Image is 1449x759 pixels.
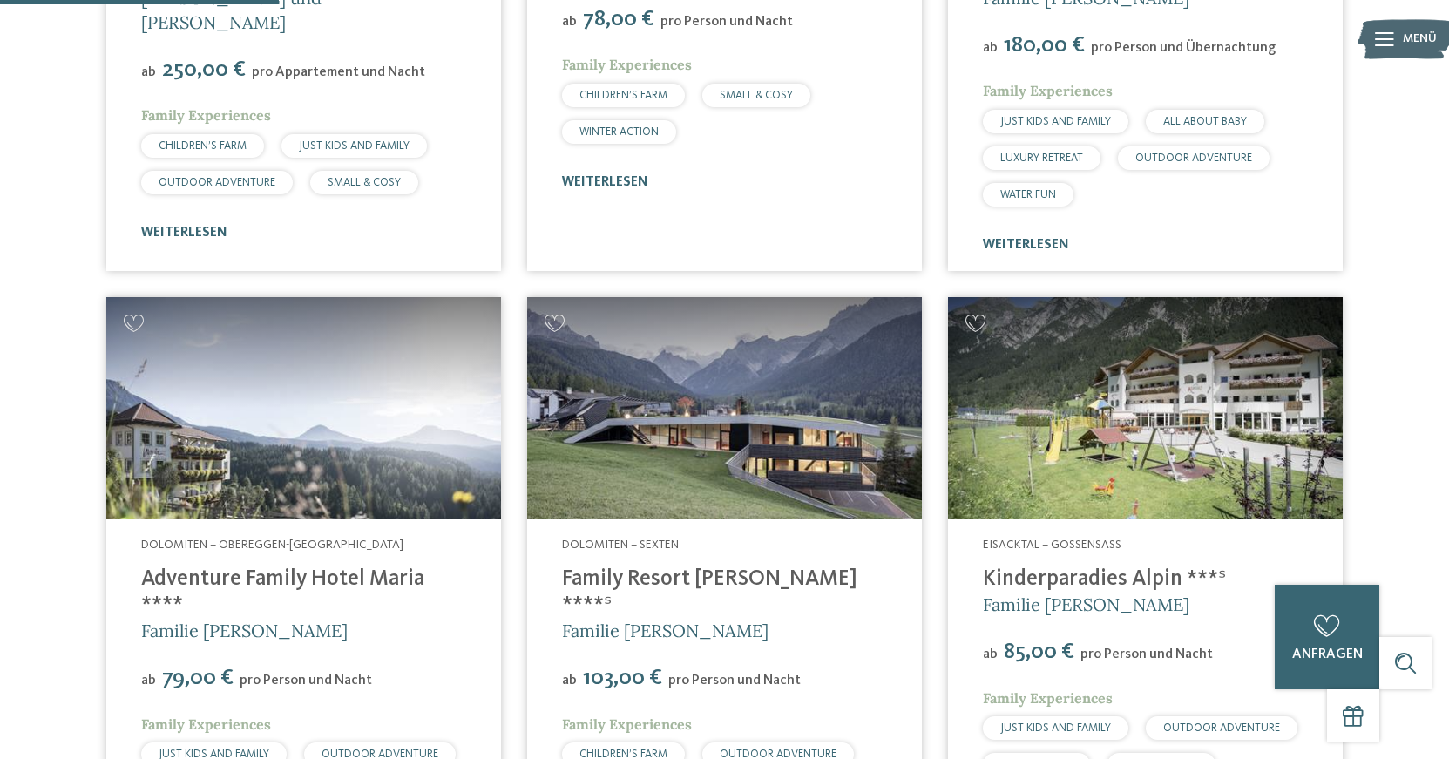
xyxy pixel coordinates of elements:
[983,41,998,55] span: ab
[1000,152,1083,164] span: LUXURY RETREAT
[1000,722,1111,734] span: JUST KIDS AND FAMILY
[562,674,577,688] span: ab
[527,297,922,519] a: Familienhotels gesucht? Hier findet ihr die besten!
[579,126,659,138] span: WINTER ACTION
[141,226,227,240] a: weiterlesen
[299,140,410,152] span: JUST KIDS AND FAMILY
[562,539,679,551] span: Dolomiten – Sexten
[328,177,401,188] span: SMALL & COSY
[159,140,247,152] span: CHILDREN’S FARM
[106,297,501,519] a: Familienhotels gesucht? Hier findet ihr die besten!
[983,82,1113,99] span: Family Experiences
[527,297,922,519] img: Family Resort Rainer ****ˢ
[668,674,801,688] span: pro Person und Nacht
[720,90,793,101] span: SMALL & COSY
[1091,41,1276,55] span: pro Person und Übernachtung
[579,90,667,101] span: CHILDREN’S FARM
[983,689,1113,707] span: Family Experiences
[141,674,156,688] span: ab
[983,238,1069,252] a: weiterlesen
[141,620,348,641] span: Familie [PERSON_NAME]
[106,297,501,519] img: Adventure Family Hotel Maria ****
[1163,116,1247,127] span: ALL ABOUT BABY
[579,667,667,689] span: 103,00 €
[983,568,1226,590] a: Kinderparadies Alpin ***ˢ
[579,8,659,30] span: 78,00 €
[999,640,1079,663] span: 85,00 €
[562,56,692,73] span: Family Experiences
[141,106,271,124] span: Family Experiences
[1000,116,1111,127] span: JUST KIDS AND FAMILY
[141,539,403,551] span: Dolomiten – Obereggen-[GEOGRAPHIC_DATA]
[158,58,250,81] span: 250,00 €
[141,568,424,616] a: Adventure Family Hotel Maria ****
[158,667,238,689] span: 79,00 €
[1292,647,1363,661] span: anfragen
[252,65,425,79] span: pro Appartement und Nacht
[983,593,1189,615] span: Familie [PERSON_NAME]
[1135,152,1252,164] span: OUTDOOR ADVENTURE
[141,715,271,733] span: Family Experiences
[562,568,857,616] a: Family Resort [PERSON_NAME] ****ˢ
[948,297,1343,519] img: Kinderparadies Alpin ***ˢ
[562,175,648,189] a: weiterlesen
[562,15,577,29] span: ab
[159,177,275,188] span: OUTDOOR ADVENTURE
[141,65,156,79] span: ab
[983,647,998,661] span: ab
[983,539,1121,551] span: Eisacktal – Gossensass
[999,34,1089,57] span: 180,00 €
[660,15,793,29] span: pro Person und Nacht
[240,674,372,688] span: pro Person und Nacht
[1080,647,1213,661] span: pro Person und Nacht
[562,620,769,641] span: Familie [PERSON_NAME]
[948,297,1343,519] a: Familienhotels gesucht? Hier findet ihr die besten!
[1275,585,1379,689] a: anfragen
[562,715,692,733] span: Family Experiences
[1000,189,1056,200] span: WATER FUN
[1163,722,1280,734] span: OUTDOOR ADVENTURE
